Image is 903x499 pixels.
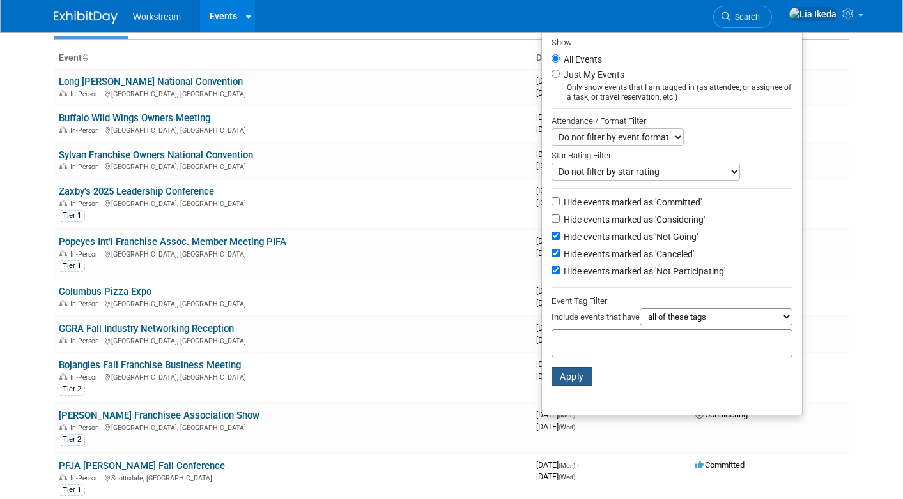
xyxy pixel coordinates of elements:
[730,12,760,22] span: Search
[59,90,67,96] img: In-Person Event
[54,11,118,24] img: ExhibitDay
[59,337,67,343] img: In-Person Event
[536,335,575,345] span: [DATE]
[531,47,690,69] th: Dates
[59,76,243,87] a: Long [PERSON_NAME] National Convention
[59,484,85,496] div: Tier 1
[536,248,569,258] span: [DATE]
[70,90,103,98] span: In-Person
[552,367,592,386] button: Apply
[59,149,253,161] a: Sylvan Franchise Owners National Convention
[59,384,85,395] div: Tier 2
[70,126,103,135] span: In-Person
[59,161,526,171] div: [GEOGRAPHIC_DATA], [GEOGRAPHIC_DATA]
[561,55,602,64] label: All Events
[552,308,792,329] div: Include events that have
[561,213,705,226] label: Hide events marked as 'Considering'
[59,422,526,432] div: [GEOGRAPHIC_DATA], [GEOGRAPHIC_DATA]
[789,7,837,21] img: Lia Ikeda
[59,250,67,257] img: In-Person Event
[70,163,103,171] span: In-Person
[536,124,575,134] span: [DATE]
[82,52,88,63] a: Sort by Event Name
[59,460,225,472] a: PFJA [PERSON_NAME] Fall Conference
[59,472,526,482] div: Scottsdale, [GEOGRAPHIC_DATA]
[59,323,234,334] a: GGRA Fall Industry Networking Reception
[59,210,85,221] div: Tier 1
[559,473,575,480] span: (Wed)
[59,200,67,206] img: In-Person Event
[59,424,67,430] img: In-Person Event
[695,460,745,470] span: Committed
[552,114,792,128] div: Attendance / Format Filter:
[59,126,67,133] img: In-Person Event
[536,371,573,381] span: [DATE]
[59,260,85,272] div: Tier 1
[577,410,579,419] span: -
[552,294,792,308] div: Event Tag Filter:
[552,34,792,50] div: Show:
[536,236,576,246] span: [DATE]
[54,47,531,69] th: Event
[561,248,694,260] label: Hide events marked as 'Canceled'
[536,198,571,207] span: [DATE]
[536,359,576,369] span: [DATE]
[536,323,579,332] span: [DATE]
[59,286,151,297] a: Columbus Pizza Expo
[536,112,579,122] span: [DATE]
[561,68,624,81] label: Just My Events
[559,412,575,419] span: (Mon)
[70,300,103,308] span: In-Person
[559,462,575,469] span: (Mon)
[536,161,569,170] span: [DATE]
[59,371,526,382] div: [GEOGRAPHIC_DATA], [GEOGRAPHIC_DATA]
[59,124,526,135] div: [GEOGRAPHIC_DATA], [GEOGRAPHIC_DATA]
[536,410,579,419] span: [DATE]
[59,163,67,169] img: In-Person Event
[59,300,67,306] img: In-Person Event
[59,236,286,248] a: Popeyes Int'l Franchise Assoc. Member Meeting PIFA
[695,410,748,419] span: Considering
[536,186,576,195] span: [DATE]
[59,298,526,308] div: [GEOGRAPHIC_DATA], [GEOGRAPHIC_DATA]
[561,265,725,278] label: Hide events marked as 'Not Participating'
[59,359,241,371] a: Bojangles Fall Franchise Business Meeting
[59,410,259,421] a: [PERSON_NAME] Franchisee Association Show
[536,149,579,159] span: [DATE]
[577,460,579,470] span: -
[536,298,575,308] span: [DATE]
[552,83,792,102] div: Only show events that I am tagged in (as attendee, or assignee of a task, or travel reservation, ...
[561,196,702,209] label: Hide events marked as 'Committed'
[59,88,526,98] div: [GEOGRAPHIC_DATA], [GEOGRAPHIC_DATA]
[559,424,575,431] span: (Wed)
[59,248,526,258] div: [GEOGRAPHIC_DATA], [GEOGRAPHIC_DATA]
[70,200,103,208] span: In-Person
[536,472,575,481] span: [DATE]
[59,335,526,345] div: [GEOGRAPHIC_DATA], [GEOGRAPHIC_DATA]
[59,373,67,380] img: In-Person Event
[713,6,772,28] a: Search
[133,11,181,22] span: Workstream
[70,474,103,482] span: In-Person
[59,112,210,124] a: Buffalo Wild Wings Owners Meeting
[552,146,792,163] div: Star Rating Filter:
[59,186,214,197] a: Zaxby's 2025 Leadership Conference
[536,286,576,295] span: [DATE]
[70,424,103,432] span: In-Person
[536,76,579,86] span: [DATE]
[59,198,526,208] div: [GEOGRAPHIC_DATA], [GEOGRAPHIC_DATA]
[561,230,698,243] label: Hide events marked as 'Not Going'
[536,422,575,431] span: [DATE]
[70,337,103,345] span: In-Person
[59,434,85,445] div: Tier 2
[70,373,103,382] span: In-Person
[59,474,67,480] img: In-Person Event
[536,460,579,470] span: [DATE]
[70,250,103,258] span: In-Person
[536,88,573,98] span: [DATE]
